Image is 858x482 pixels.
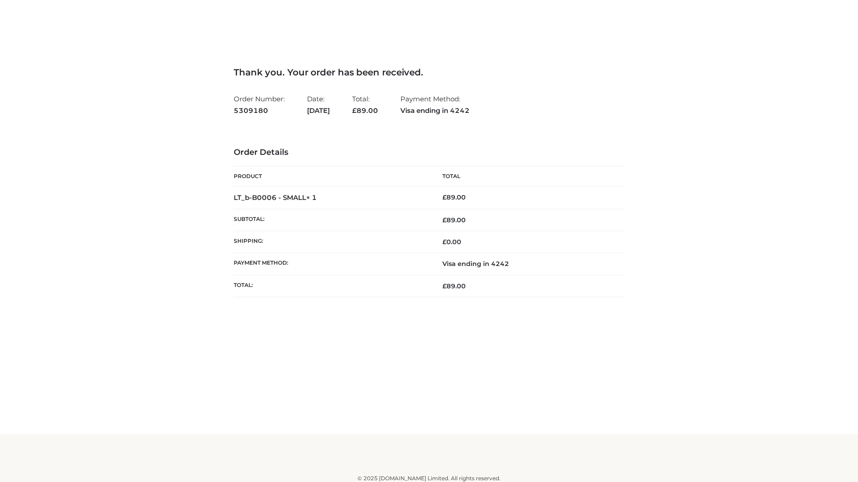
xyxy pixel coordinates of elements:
span: £ [442,193,446,201]
strong: LT_b-B0006 - SMALL [234,193,317,202]
strong: × 1 [306,193,317,202]
span: 89.00 [352,106,378,115]
span: 89.00 [442,216,466,224]
th: Subtotal: [234,209,429,231]
li: Order Number: [234,91,285,118]
th: Shipping: [234,231,429,253]
h3: Order Details [234,148,624,158]
bdi: 89.00 [442,193,466,201]
li: Total: [352,91,378,118]
span: £ [352,106,357,115]
li: Date: [307,91,330,118]
td: Visa ending in 4242 [429,253,624,275]
bdi: 0.00 [442,238,461,246]
strong: 5309180 [234,105,285,116]
th: Product [234,166,429,187]
span: £ [442,216,446,224]
li: Payment Method: [400,91,470,118]
h3: Thank you. Your order has been received. [234,67,624,78]
strong: [DATE] [307,105,330,116]
th: Total [429,166,624,187]
span: £ [442,282,446,290]
span: 89.00 [442,282,466,290]
strong: Visa ending in 4242 [400,105,470,116]
th: Total: [234,275,429,297]
th: Payment method: [234,253,429,275]
span: £ [442,238,446,246]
